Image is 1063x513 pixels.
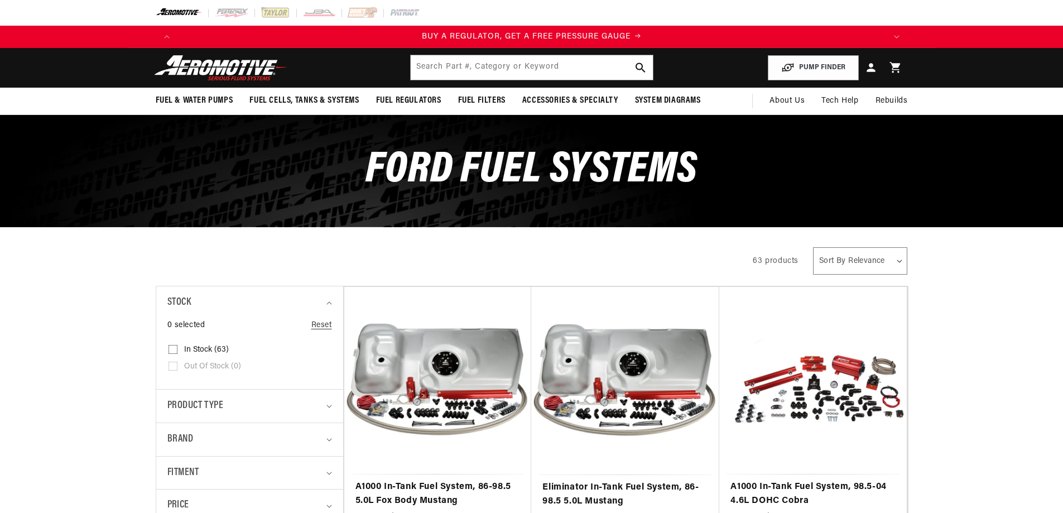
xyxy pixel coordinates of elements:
[167,465,199,481] span: Fitment
[147,88,242,114] summary: Fuel & Water Pumps
[167,423,332,456] summary: Brand (0 selected)
[167,398,224,414] span: Product type
[628,55,653,80] button: search button
[167,319,205,332] span: 0 selected
[522,95,618,107] span: Accessories & Specialty
[167,286,332,319] summary: Stock (0 selected)
[411,55,653,80] input: Search by Part Number, Category or Keyword
[178,31,886,43] div: 1 of 4
[249,95,359,107] span: Fuel Cells, Tanks & Systems
[156,95,233,107] span: Fuel & Water Pumps
[867,88,916,114] summary: Rebuilds
[422,32,631,41] span: BUY A REGULATOR, GET A FREE PRESSURE GAUGE
[768,55,859,80] button: PUMP FINDER
[365,148,697,193] span: Ford Fuel Systems
[813,88,867,114] summary: Tech Help
[167,295,191,311] span: Stock
[376,95,441,107] span: Fuel Regulators
[635,95,701,107] span: System Diagrams
[178,31,886,43] div: Announcement
[821,95,858,107] span: Tech Help
[514,88,627,114] summary: Accessories & Specialty
[178,31,886,43] a: BUY A REGULATOR, GET A FREE PRESSURE GAUGE
[753,257,799,265] span: 63 products
[368,88,450,114] summary: Fuel Regulators
[886,26,908,48] button: Translation missing: en.sections.announcements.next_announcement
[458,95,506,107] span: Fuel Filters
[542,481,708,509] a: Eliminator In-Tank Fuel System, 86-98.5 5.0L Mustang
[184,362,241,372] span: Out of stock (0)
[769,97,805,105] span: About Us
[151,55,291,81] img: Aeromotive
[876,95,908,107] span: Rebuilds
[128,26,936,48] slideshow-component: Translation missing: en.sections.announcements.announcement_bar
[730,480,896,509] a: A1000 In-Tank Fuel System, 98.5-04 4.6L DOHC Cobra
[167,498,189,513] span: Price
[184,345,229,355] span: In stock (63)
[627,88,709,114] summary: System Diagrams
[167,457,332,490] summary: Fitment (0 selected)
[167,390,332,423] summary: Product type (0 selected)
[156,26,178,48] button: Translation missing: en.sections.announcements.previous_announcement
[355,480,521,509] a: A1000 In-Tank Fuel System, 86-98.5 5.0L Fox Body Mustang
[761,88,813,114] a: About Us
[241,88,367,114] summary: Fuel Cells, Tanks & Systems
[167,432,194,448] span: Brand
[450,88,514,114] summary: Fuel Filters
[311,319,332,332] a: Reset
